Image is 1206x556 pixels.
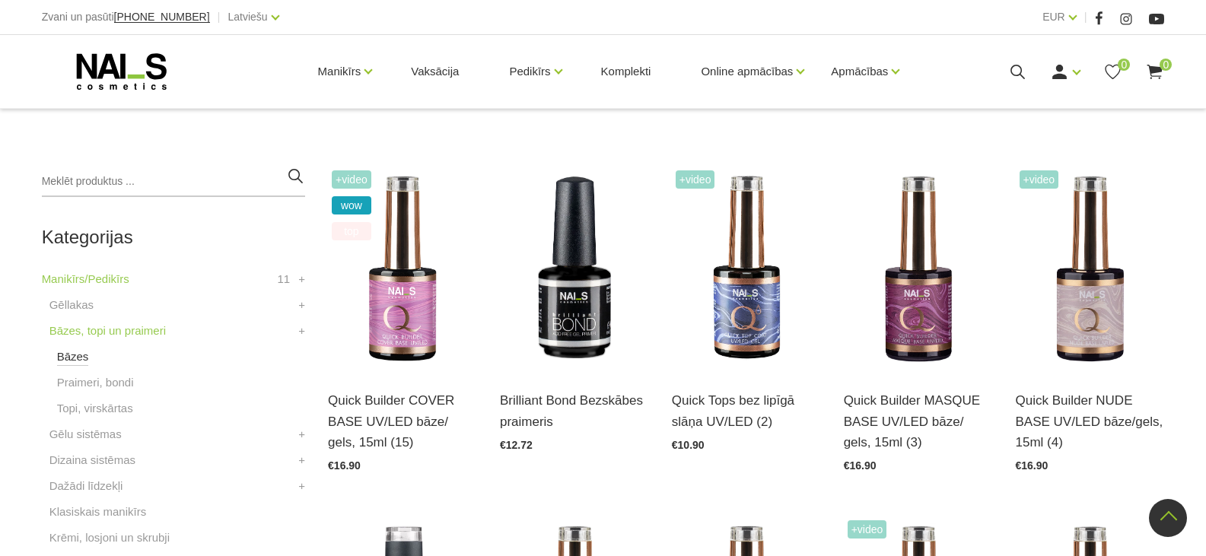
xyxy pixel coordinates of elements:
a: Dažādi līdzekļi [49,477,123,495]
img: Virsējais pārklājums bez lipīgā slāņa.Nodrošina izcilu spīdumu manikīram līdz pat nākamajai profi... [672,167,821,371]
a: Gēlu sistēmas [49,425,122,443]
span: €16.90 [844,459,877,472]
span: +Video [848,520,887,539]
span: €16.90 [1016,459,1048,472]
span: 0 [1160,59,1172,71]
a: Dizaina sistēmas [49,451,135,469]
a: + [298,270,305,288]
a: Pedikīrs [509,41,550,102]
a: Topi, virskārtas [57,399,133,418]
a: Quick Builder COVER BASE UV/LED bāze/ gels, 15ml (15) [328,390,477,453]
span: | [1084,8,1087,27]
a: + [298,296,305,314]
a: Latviešu [228,8,268,26]
span: €12.72 [500,439,533,451]
a: 0 [1145,62,1164,81]
a: Bāzes [57,348,89,366]
a: Gēllakas [49,296,94,314]
span: 0 [1118,59,1130,71]
span: +Video [1020,170,1059,189]
span: wow [332,196,371,214]
span: €16.90 [328,459,361,472]
img: Bezskābes saķeres kārta nagiem.Skābi nesaturošs līdzeklis, kas nodrošina lielisku dabīgā naga saķ... [500,167,649,371]
a: Quick Builder NUDE BASE UV/LED bāze/gels, 15ml (4) [1016,390,1165,453]
a: Apmācības [831,41,888,102]
span: | [218,8,221,27]
a: + [298,425,305,443]
a: Online apmācības [701,41,793,102]
a: Klasiskais manikīrs [49,503,147,521]
a: + [298,451,305,469]
a: EUR [1042,8,1065,26]
a: Brilliant Bond Bezskābes praimeris [500,390,649,431]
a: [PHONE_NUMBER] [114,11,210,23]
a: Komplekti [589,35,663,108]
a: Praimeri, bondi [57,373,134,392]
a: + [298,322,305,340]
span: top [332,222,371,240]
img: Lieliskas noturības kamuflējošā bāze/gels, kas ir saudzīga pret dabīgo nagu un nebojā naga plātni... [1016,167,1165,371]
a: Quick Builder MASQUE BASE UV/LED bāze/ gels, 15ml (3) [844,390,993,453]
a: + [298,477,305,495]
a: Krēmi, losjoni un skrubji [49,529,170,547]
span: 11 [277,270,290,288]
a: Vaksācija [399,35,471,108]
a: Quick Tops bez lipīgā slāņa UV/LED (2) [672,390,821,431]
div: Zvani un pasūti [42,8,210,27]
span: +Video [332,170,371,189]
span: €10.90 [672,439,705,451]
a: Manikīrs/Pedikīrs [42,270,129,288]
img: Šī brīža iemīlētākais produkts, kas nepieviļ nevienu meistaru.Perfektas noturības kamuflāžas bāze... [328,167,477,371]
span: +Video [676,170,715,189]
input: Meklēt produktus ... [42,167,305,197]
h2: Kategorijas [42,227,305,247]
a: Manikīrs [318,41,361,102]
a: 0 [1103,62,1122,81]
a: Bāzes, topi un praimeri [49,322,166,340]
img: Quick Masque base – viegli maskējoša bāze/gels. Šī bāze/gels ir unikāls produkts ar daudz izmanto... [844,167,993,371]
